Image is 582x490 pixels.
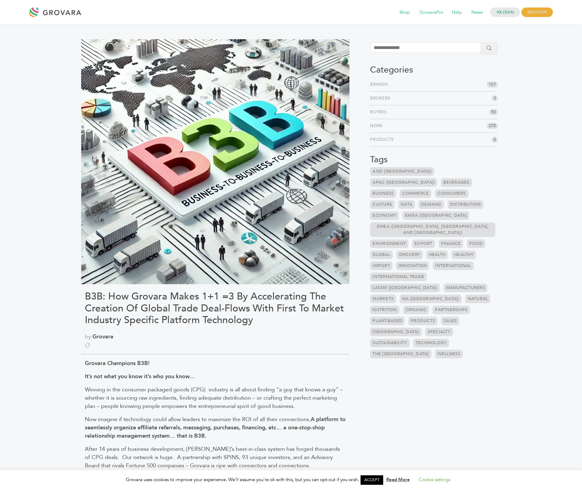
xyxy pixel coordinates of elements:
[370,262,392,270] a: Import
[85,333,346,341] span: by:
[85,416,311,423] span: Now imagine if technology could allow leaders to maximize the ROI of all their connections.
[370,306,399,314] a: Nutrition
[444,284,487,292] a: Manufacturers
[395,9,414,16] a: Shop
[433,306,470,314] a: Partnerships
[85,445,340,469] span: After 14 years of business development, [PERSON_NAME]’s best-in-class system has forged thousands...
[439,239,463,248] a: Finance
[426,251,448,259] a: Health
[448,9,466,16] a: Help
[361,475,383,485] a: ACCEPT
[433,262,473,270] a: International
[415,7,448,18] span: GrovaraPro
[415,9,448,16] a: GrovaraPro
[370,328,421,336] a: [GEOGRAPHIC_DATA]
[370,178,437,187] a: APAC ([GEOGRAPHIC_DATA])
[487,123,498,129] span: 275
[490,8,520,17] a: LOGIN
[425,328,453,336] a: Specialty
[400,189,431,198] a: Commerce
[435,189,468,198] a: Consumers
[395,7,414,18] span: Shop
[521,8,553,17] span: REGISTER
[370,95,393,101] a: Brokers
[85,291,346,326] h1: B3B: How Grovara Makes 1+1 =3 By Accelerating The Creation Of Global Trade Deal-Flows With First ...
[396,251,423,259] a: Grocery
[370,339,410,347] a: Sustainability
[370,295,396,303] a: Markets
[370,81,391,88] a: Brands
[370,189,396,198] a: Business
[489,109,498,115] span: 92
[400,295,462,303] a: NA ([GEOGRAPHIC_DATA])
[418,200,444,209] a: Demand
[452,251,476,259] a: Healthy
[85,373,195,380] b: It’s not what you know it’s who you know…
[370,273,427,281] a: International Trade
[465,295,490,303] a: Natural
[85,360,149,367] b: Grovara Champions B3B!
[370,167,434,176] a: and [GEOGRAPHIC_DATA])
[408,317,437,325] a: Products
[370,123,385,129] a: News
[370,284,440,292] a: LATAM ([GEOGRAPHIC_DATA])
[370,239,408,248] a: Environment
[403,306,429,314] a: Organic
[419,477,450,483] a: Cookie settings
[370,317,405,325] a: Plant-based
[370,350,431,358] a: the [GEOGRAPHIC_DATA]
[467,239,485,248] a: Food
[413,339,449,347] a: Technology
[370,155,498,165] h3: Tags
[467,9,487,16] a: News
[85,416,346,440] b: A platform to seamlessly organize affiliate referrals, messaging, purchases, financing, etc… a on...
[370,65,498,75] h3: Categories
[435,350,463,358] a: Wellness
[386,477,410,483] a: Read More
[396,262,429,270] a: Innovation
[370,200,395,209] a: Culture
[370,222,495,237] a: EMEA ([GEOGRAPHIC_DATA], [GEOGRAPHIC_DATA], and [GEOGRAPHIC_DATA])
[412,239,435,248] a: Export
[467,7,487,18] span: News
[492,137,498,143] span: 6
[492,95,498,101] span: 3
[93,333,113,341] a: Grovara
[126,477,456,483] span: Grovara uses cookies to improve your experience. We'll assume you're ok with this, but you can op...
[370,109,389,115] a: Buyers
[402,211,469,220] a: EMEA ([GEOGRAPHIC_DATA]
[441,178,472,187] a: Beverages
[448,200,483,209] a: Distribution
[370,137,396,143] a: Products
[398,200,415,209] a: Data
[441,317,459,325] a: Sales
[448,7,466,18] span: Help
[487,81,498,88] span: 121
[370,211,399,220] a: Economy
[85,386,343,410] span: Winning in the consumer packaged goods (CPG) industry is all about finding “a guy that knows a gu...
[370,251,393,259] a: Global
